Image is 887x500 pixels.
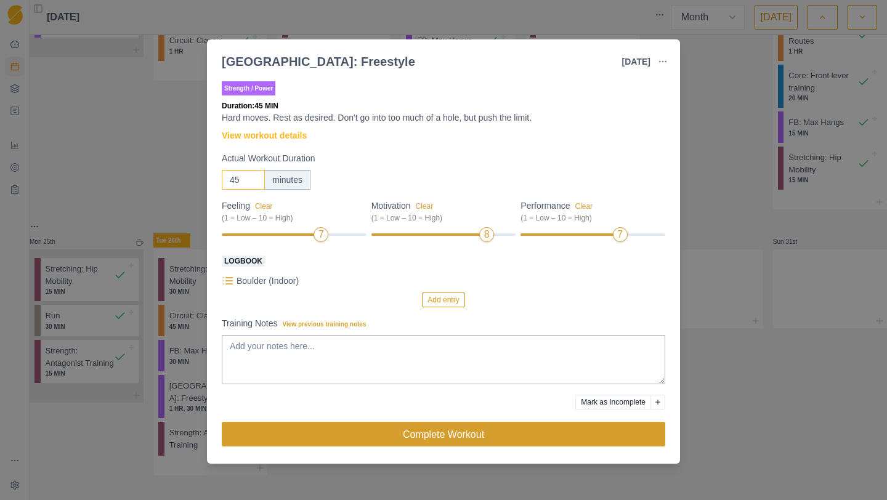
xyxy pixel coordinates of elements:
a: View workout details [222,129,307,142]
button: Add reason [650,395,665,409]
div: (1 = Low – 10 = High) [371,212,509,224]
span: View previous training notes [283,321,367,328]
div: minutes [264,170,310,190]
button: Mark as Incomplete [575,395,651,409]
label: Feeling [222,200,359,224]
button: Feeling(1 = Low – 10 = High) [255,202,273,211]
button: Complete Workout [222,422,665,446]
div: 8 [484,227,490,242]
div: (1 = Low – 10 = High) [222,212,359,224]
div: [GEOGRAPHIC_DATA]: Freestyle [222,52,415,71]
button: Motivation(1 = Low – 10 = High) [415,202,433,211]
p: Boulder (Indoor) [237,275,299,288]
div: 7 [318,227,324,242]
p: Duration: 45 MIN [222,100,665,111]
p: Hard moves. Rest as desired. Don't go into too much of a hole, but push the limit. [222,111,665,124]
label: Actual Workout Duration [222,152,658,165]
p: [DATE] [622,55,650,68]
p: Strength / Power [222,81,275,95]
label: Training Notes [222,317,658,330]
span: Logbook [222,256,265,267]
div: 7 [617,227,623,242]
label: Performance [520,200,658,224]
div: (1 = Low – 10 = High) [520,212,658,224]
button: Performance(1 = Low – 10 = High) [575,202,593,211]
label: Motivation [371,200,509,224]
button: Add entry [422,292,464,307]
